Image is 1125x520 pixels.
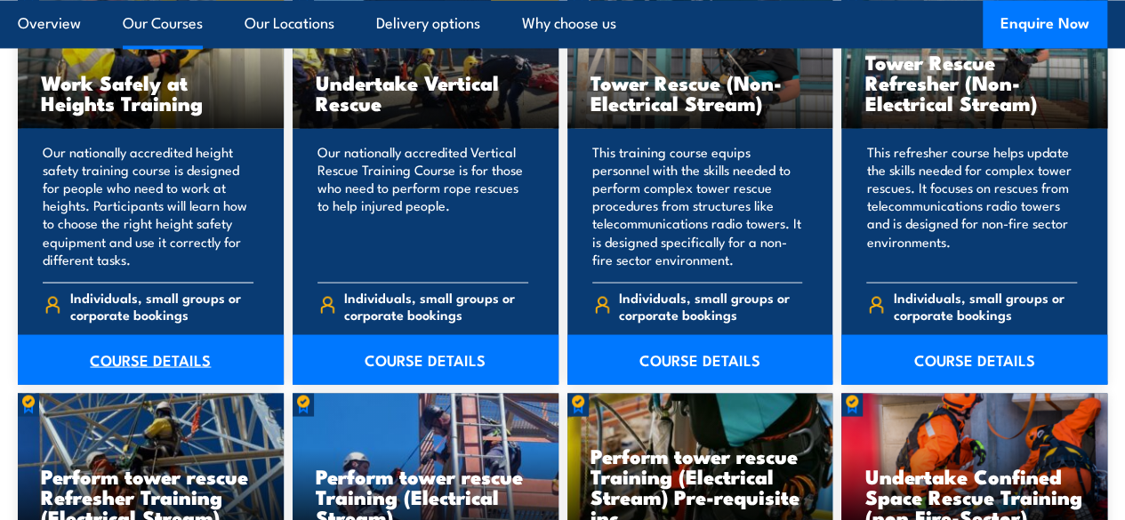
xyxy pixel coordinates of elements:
[866,143,1077,268] p: This refresher course helps update the skills needed for complex tower rescues. It focuses on res...
[591,72,810,113] h3: Tower Rescue (Non-Electrical Stream)
[70,288,253,322] span: Individuals, small groups or corporate bookings
[43,143,253,268] p: Our nationally accredited height safety training course is designed for people who need to work a...
[317,143,528,268] p: Our nationally accredited Vertical Rescue Training Course is for those who need to perform rope r...
[841,334,1107,384] a: COURSE DETAILS
[344,288,527,322] span: Individuals, small groups or corporate bookings
[293,334,558,384] a: COURSE DETAILS
[18,334,284,384] a: COURSE DETAILS
[316,72,535,113] h3: Undertake Vertical Rescue
[619,288,802,322] span: Individuals, small groups or corporate bookings
[864,52,1084,113] h3: Tower Rescue Refresher (Non-Electrical Stream)
[41,72,261,113] h3: Work Safely at Heights Training
[592,143,803,268] p: This training course equips personnel with the skills needed to perform complex tower rescue proc...
[567,334,833,384] a: COURSE DETAILS
[894,288,1077,322] span: Individuals, small groups or corporate bookings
